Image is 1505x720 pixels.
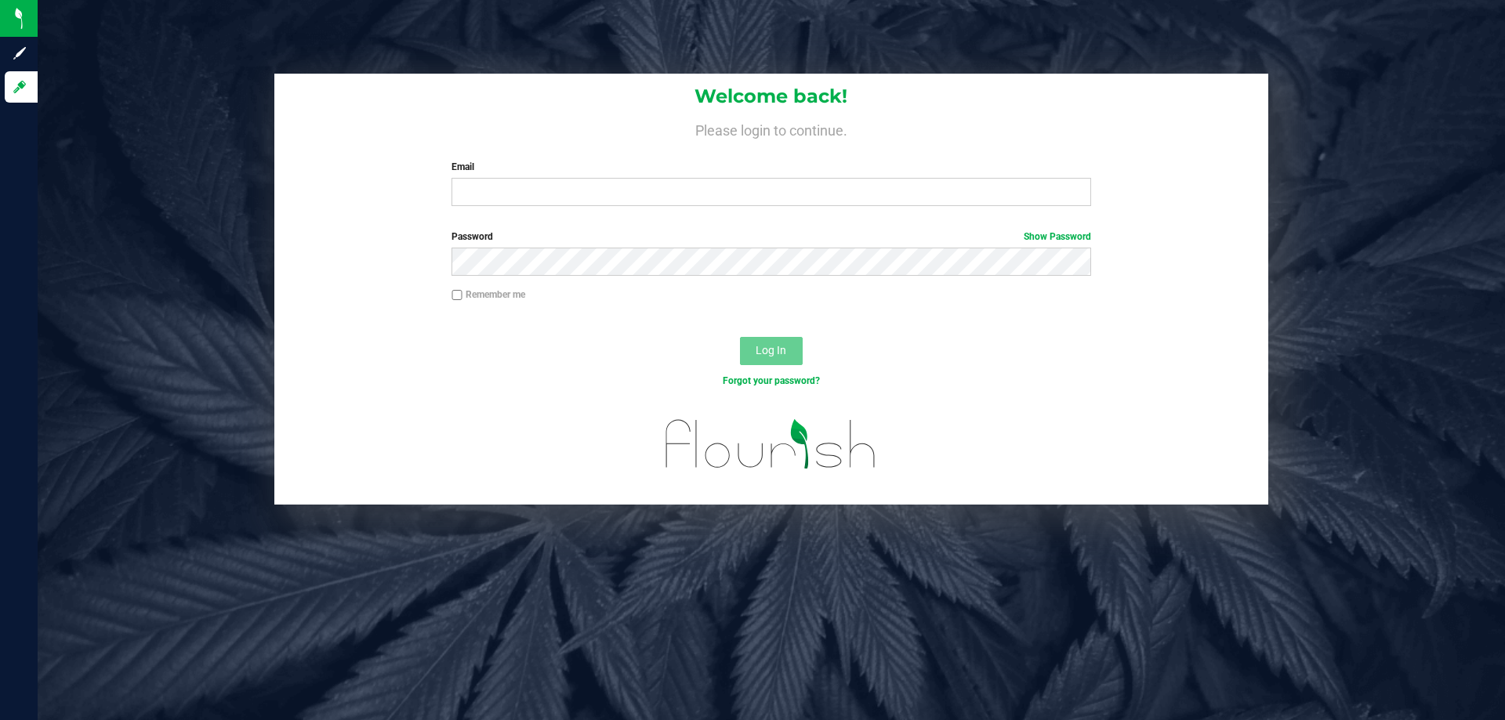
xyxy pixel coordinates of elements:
[12,79,27,95] inline-svg: Log in
[740,337,803,365] button: Log In
[274,86,1268,107] h1: Welcome back!
[451,288,525,302] label: Remember me
[12,45,27,61] inline-svg: Sign up
[274,119,1268,138] h4: Please login to continue.
[451,160,1090,174] label: Email
[723,375,820,386] a: Forgot your password?
[1024,231,1091,242] a: Show Password
[451,290,462,301] input: Remember me
[451,231,493,242] span: Password
[756,344,786,356] span: Log In
[647,404,895,484] img: flourish_logo.svg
